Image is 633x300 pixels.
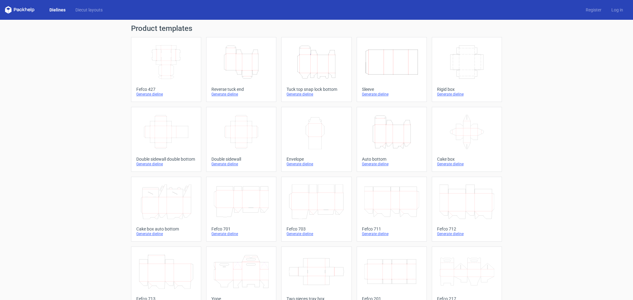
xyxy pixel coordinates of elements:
div: Generate dieline [211,231,271,236]
a: Fefco 711Generate dieline [357,177,427,242]
a: Fefco 427Generate dieline [131,37,201,102]
a: Double sidewallGenerate dieline [206,107,276,172]
div: Double sidewall [211,157,271,162]
div: Generate dieline [136,162,196,167]
a: Register [581,7,606,13]
div: Envelope [287,157,346,162]
a: Diecut layouts [70,7,108,13]
div: Tuck top snap lock bottom [287,87,346,92]
div: Generate dieline [287,162,346,167]
a: Log in [606,7,628,13]
div: Generate dieline [437,231,497,236]
a: Cake box auto bottomGenerate dieline [131,177,201,242]
div: Generate dieline [136,92,196,97]
a: Fefco 701Generate dieline [206,177,276,242]
a: Tuck top snap lock bottomGenerate dieline [281,37,351,102]
a: EnvelopeGenerate dieline [281,107,351,172]
a: Rigid boxGenerate dieline [432,37,502,102]
div: Cake box [437,157,497,162]
a: Cake boxGenerate dieline [432,107,502,172]
div: Generate dieline [362,231,422,236]
a: Double sidewall double bottomGenerate dieline [131,107,201,172]
div: Fefco 711 [362,226,422,231]
div: Fefco 703 [287,226,346,231]
div: Generate dieline [287,92,346,97]
div: Rigid box [437,87,497,92]
a: Auto bottomGenerate dieline [357,107,427,172]
div: Auto bottom [362,157,422,162]
div: Generate dieline [287,231,346,236]
h1: Product templates [131,25,502,32]
div: Generate dieline [437,162,497,167]
div: Generate dieline [211,162,271,167]
a: Fefco 703Generate dieline [281,177,351,242]
a: Dielines [45,7,70,13]
div: Fefco 712 [437,226,497,231]
div: Fefco 701 [211,226,271,231]
a: SleeveGenerate dieline [357,37,427,102]
div: Generate dieline [136,231,196,236]
div: Reverse tuck end [211,87,271,92]
div: Generate dieline [211,92,271,97]
div: Generate dieline [362,162,422,167]
div: Sleeve [362,87,422,92]
div: Generate dieline [437,92,497,97]
a: Reverse tuck endGenerate dieline [206,37,276,102]
div: Cake box auto bottom [136,226,196,231]
a: Fefco 712Generate dieline [432,177,502,242]
div: Generate dieline [362,92,422,97]
div: Fefco 427 [136,87,196,92]
div: Double sidewall double bottom [136,157,196,162]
